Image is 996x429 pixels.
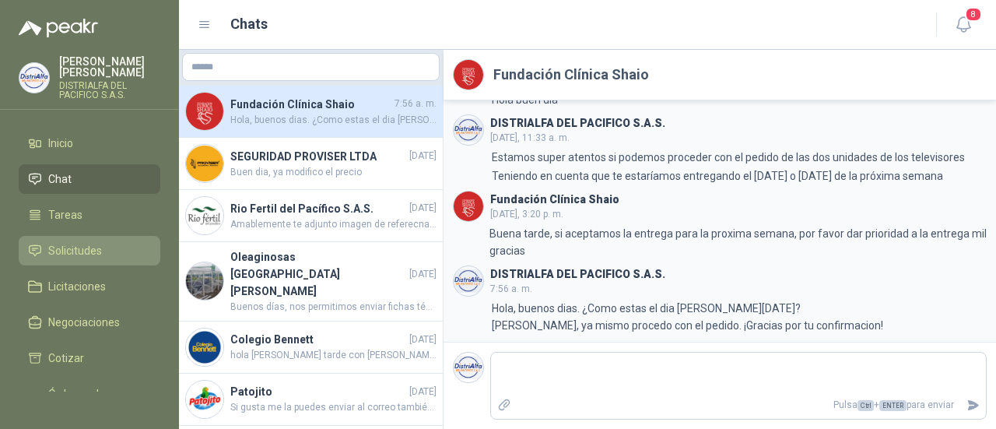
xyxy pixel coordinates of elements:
span: hola [PERSON_NAME] tarde con [PERSON_NAME] [230,348,437,363]
a: Tareas [19,200,160,230]
h4: Colegio Bennett [230,331,406,348]
span: Chat [48,171,72,188]
a: Licitaciones [19,272,160,301]
span: 7:56 a. m. [490,283,532,294]
span: Inicio [48,135,73,152]
button: 8 [949,11,977,39]
span: [DATE], 11:33 a. m. [490,132,570,143]
span: Si gusta me la puedes enviar al correo también o a mi whatsapp [230,400,437,415]
span: [DATE] [409,267,437,282]
span: 8 [965,7,982,22]
span: ENTER [879,400,907,411]
span: Hola, buenos dias. ¿Como estas el dia [PERSON_NAME][DATE]? [PERSON_NAME], ya mismo procedo con el... [230,113,437,128]
span: Amablemente te adjunto imagen de referecnai y ficha tecnica, el valor ofertado es por par [230,217,437,232]
img: Logo peakr [19,19,98,37]
span: Órdenes de Compra [48,385,146,420]
label: Adjuntar archivos [491,392,517,419]
span: Negociaciones [48,314,120,331]
img: Company Logo [454,115,483,145]
img: Company Logo [186,197,223,234]
img: Company Logo [19,63,49,93]
a: Órdenes de Compra [19,379,160,426]
a: Cotizar [19,343,160,373]
span: Tareas [48,206,82,223]
h3: Fundación Clínica Shaio [490,195,619,204]
a: Chat [19,164,160,194]
a: Negociaciones [19,308,160,337]
h3: DISTRIALFA DEL PACIFICO S.A.S. [490,119,665,128]
span: [DATE] [409,385,437,399]
h4: Oleaginosas [GEOGRAPHIC_DATA][PERSON_NAME] [230,248,406,300]
h4: Patojito [230,383,406,400]
span: 7:56 a. m. [395,97,437,111]
span: [DATE] [409,149,437,164]
p: DISTRIALFA DEL PACIFICO S.A.S. [59,81,160,100]
img: Company Logo [454,192,483,221]
img: Company Logo [186,262,223,300]
p: Pulsa + para enviar [517,392,961,419]
h4: SEGURIDAD PROVISER LTDA [230,148,406,165]
a: Solicitudes [19,236,160,265]
p: Estamos super atentos si podemos proceder con el pedido de las dos unidades de los televisores [492,149,965,166]
img: Company Logo [186,93,223,130]
button: Enviar [960,392,986,419]
a: Company LogoColegio Bennett[DATE]hola [PERSON_NAME] tarde con [PERSON_NAME] [179,322,443,374]
span: Buenos días, nos permitimos enviar fichas técnicas de los elemento cotizados. [230,300,437,315]
span: Buen dia, ya modifico el precio [230,165,437,180]
a: Inicio [19,128,160,158]
span: Ctrl [857,400,874,411]
p: Hola, buenos dias. ¿Como estas el dia [PERSON_NAME][DATE]? [PERSON_NAME], ya mismo procedo con el... [492,300,883,334]
h1: Chats [230,13,268,35]
img: Company Logo [186,329,223,366]
span: Solicitudes [48,242,102,259]
h4: Fundación Clínica Shaio [230,96,391,113]
a: Company LogoSEGURIDAD PROVISER LTDA[DATE]Buen dia, ya modifico el precio [179,138,443,190]
img: Company Logo [454,60,483,90]
a: Company LogoFundación Clínica Shaio7:56 a. m.Hola, buenos dias. ¿Como estas el dia [PERSON_NAME][... [179,86,443,138]
a: Company LogoRio Fertil del Pacífico S.A.S.[DATE]Amablemente te adjunto imagen de referecnai y fic... [179,190,443,242]
a: Company LogoOleaginosas [GEOGRAPHIC_DATA][PERSON_NAME][DATE]Buenos días, nos permitimos enviar fi... [179,242,443,322]
p: Buena tarde, si aceptamos la entrega para la proxima semana, por favor dar prioridad a la entrega... [489,225,987,259]
span: [DATE] [409,332,437,347]
span: [DATE], 3:20 p. m. [490,209,563,220]
img: Company Logo [186,145,223,182]
img: Company Logo [186,381,223,418]
span: Licitaciones [48,278,106,295]
a: Company LogoPatojito[DATE]Si gusta me la puedes enviar al correo también o a mi whatsapp [179,374,443,426]
h3: DISTRIALFA DEL PACIFICO S.A.S. [490,270,665,279]
img: Company Logo [454,353,483,382]
h4: Rio Fertil del Pacífico S.A.S. [230,200,406,217]
p: [PERSON_NAME] [PERSON_NAME] [59,56,160,78]
span: [DATE] [409,201,437,216]
span: Cotizar [48,350,84,367]
h2: Fundación Clínica Shaio [493,64,649,86]
img: Company Logo [454,266,483,296]
p: Teniendo en cuenta que te estaríamos entregando el [DATE] o [DATE] de la próxima semana [492,167,943,185]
